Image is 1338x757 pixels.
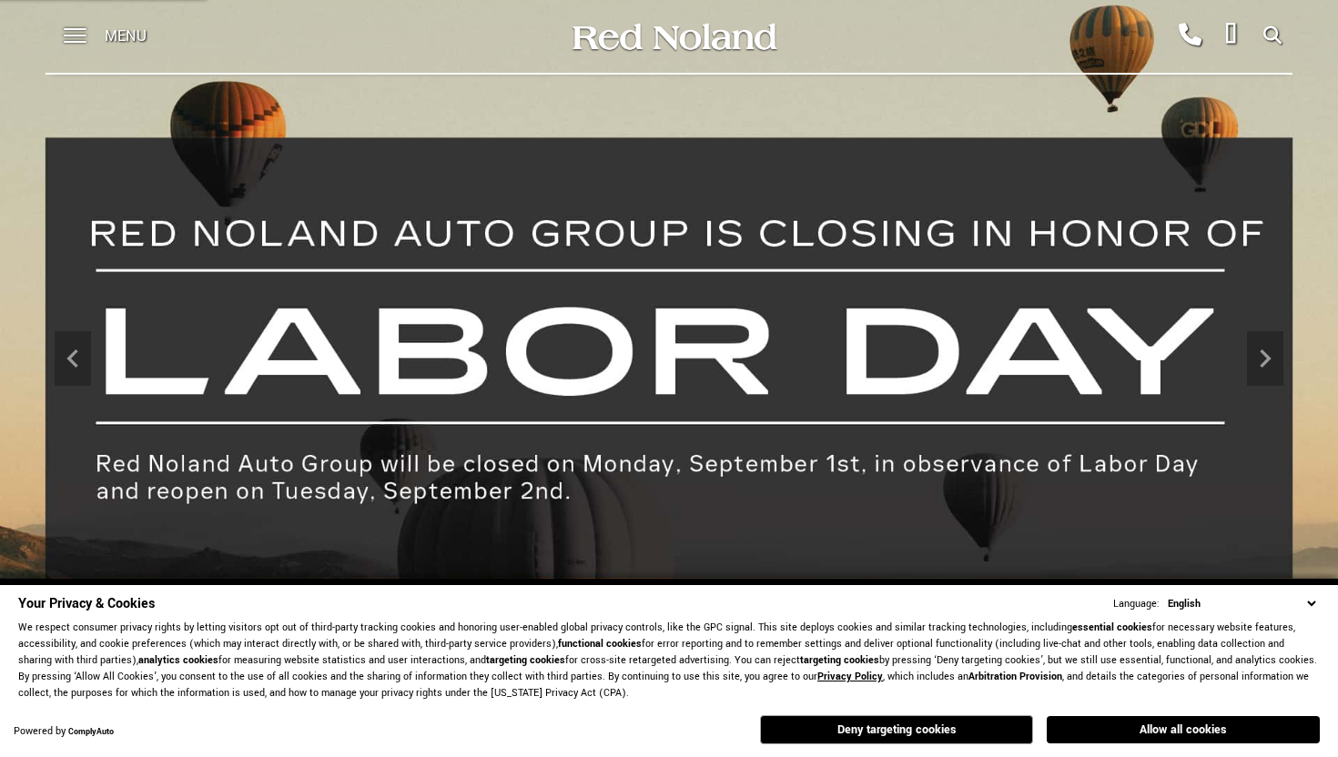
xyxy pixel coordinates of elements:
[55,331,91,386] div: Previous
[1113,599,1160,610] div: Language:
[18,594,155,613] span: Your Privacy & Cookies
[486,653,565,667] strong: targeting cookies
[558,637,642,651] strong: functional cookies
[14,726,114,738] div: Powered by
[760,715,1033,744] button: Deny targeting cookies
[968,670,1062,683] strong: Arbitration Provision
[569,21,778,53] img: Red Noland Auto Group
[68,726,114,738] a: ComplyAuto
[1163,595,1320,612] select: Language Select
[1047,716,1320,743] button: Allow all cookies
[1072,621,1152,634] strong: essential cookies
[1247,331,1283,386] div: Next
[138,653,218,667] strong: analytics cookies
[18,620,1320,701] p: We respect consumer privacy rights by letting visitors opt out of third-party tracking cookies an...
[800,653,879,667] strong: targeting cookies
[817,670,883,683] a: Privacy Policy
